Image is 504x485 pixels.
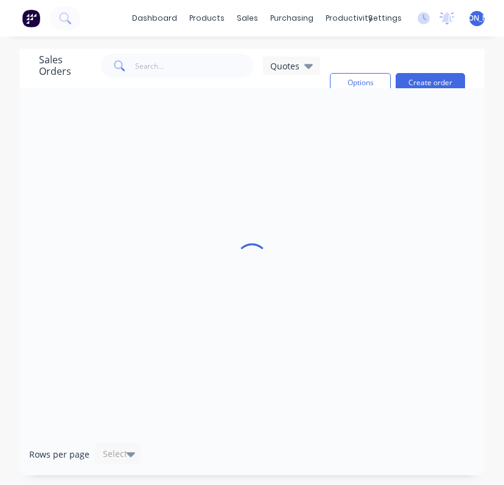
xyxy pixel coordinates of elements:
[103,448,135,460] div: Select...
[29,448,89,461] span: Rows per page
[320,9,379,27] div: productivity
[135,54,254,78] input: Search...
[362,9,408,27] div: settings
[264,9,320,27] div: purchasing
[396,73,465,92] button: Create order
[126,9,183,27] a: dashboard
[22,9,40,27] img: Factory
[231,9,264,27] div: sales
[270,60,299,72] span: Quotes
[183,9,231,27] div: products
[330,73,391,92] button: Options
[39,54,91,77] h1: Sales Orders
